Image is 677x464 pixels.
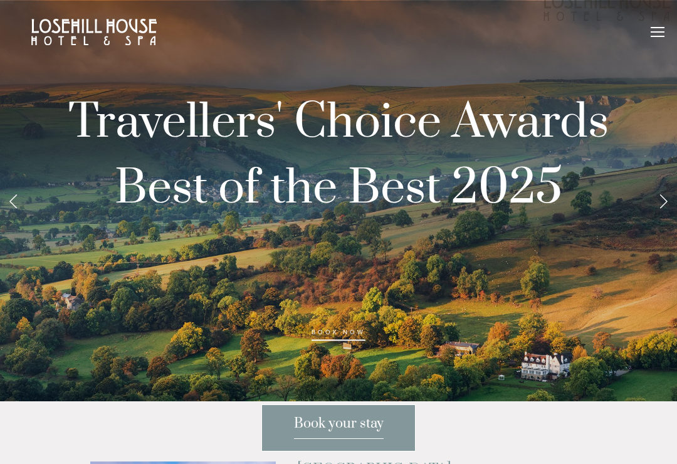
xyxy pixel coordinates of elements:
a: Next Slide [649,182,677,219]
a: BOOK NOW [312,329,365,341]
p: Travellers' Choice Awards Best of the Best 2025 [20,90,657,353]
img: Losehill House [31,19,157,45]
span: Book your stay [294,415,384,439]
a: Book your stay [261,404,416,451]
